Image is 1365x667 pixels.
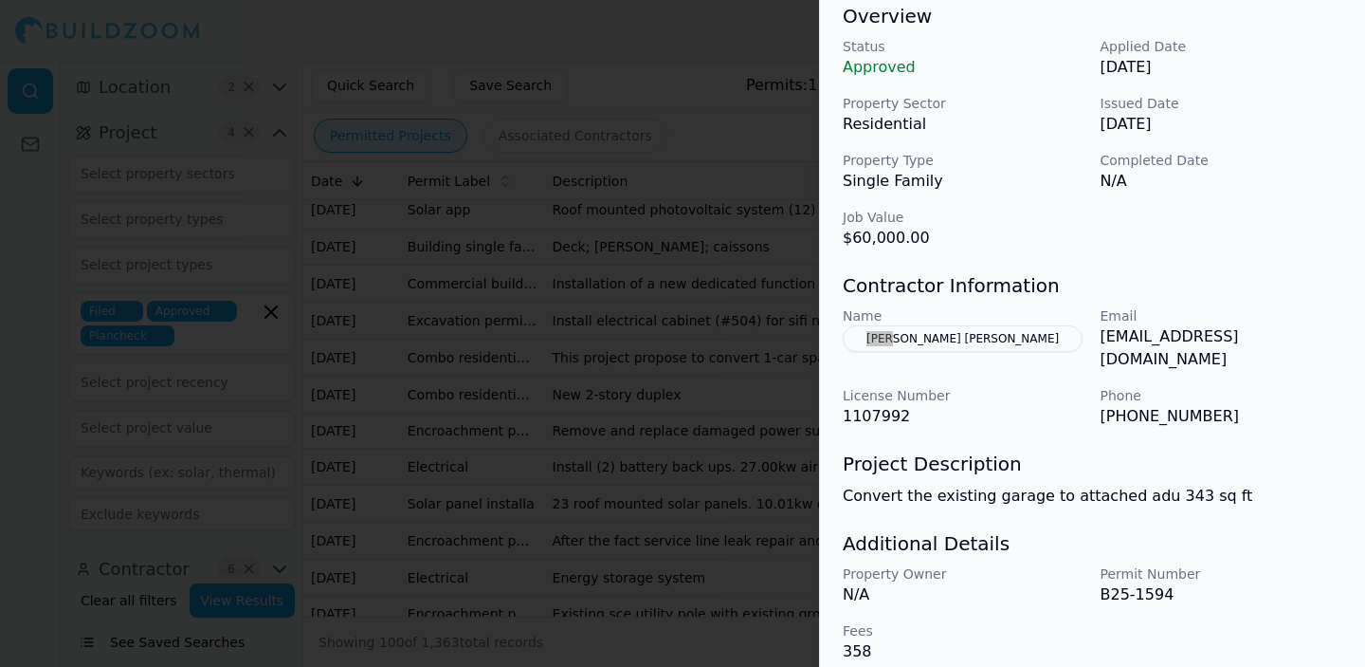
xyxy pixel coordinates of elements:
p: Email [1101,306,1343,325]
p: Completed Date [1101,151,1343,170]
p: Convert the existing garage to attached adu 343 sq ft [843,485,1342,508]
p: Applied Date [1101,37,1343,56]
p: Name [843,306,1085,325]
p: $60,000.00 [843,227,1085,250]
h3: Project Description [843,451,1342,477]
h3: Contractor Information [843,272,1342,299]
p: [DATE] [1101,56,1343,79]
p: Property Type [843,151,1085,170]
p: Residential [843,113,1085,136]
p: Property Sector [843,94,1085,113]
p: Phone [1101,386,1343,405]
p: 358 [843,640,1085,663]
p: [PHONE_NUMBER] [1101,405,1343,428]
p: [DATE] [1101,113,1343,136]
p: N/A [1101,170,1343,193]
p: Status [843,37,1085,56]
p: Job Value [843,208,1085,227]
p: Permit Number [1101,565,1343,584]
p: [EMAIL_ADDRESS][DOMAIN_NAME] [1101,325,1343,371]
p: Property Owner [843,565,1085,584]
p: License Number [843,386,1085,405]
p: Approved [843,56,1085,79]
p: Issued Date [1101,94,1343,113]
p: N/A [843,584,1085,606]
h3: Overview [843,3,1342,29]
p: B25-1594 [1101,584,1343,606]
h3: Additional Details [843,530,1342,557]
p: Fees [843,621,1085,640]
p: Single Family [843,170,1085,193]
button: [PERSON_NAME] [PERSON_NAME] [843,325,1083,352]
p: 1107992 [843,405,1085,428]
